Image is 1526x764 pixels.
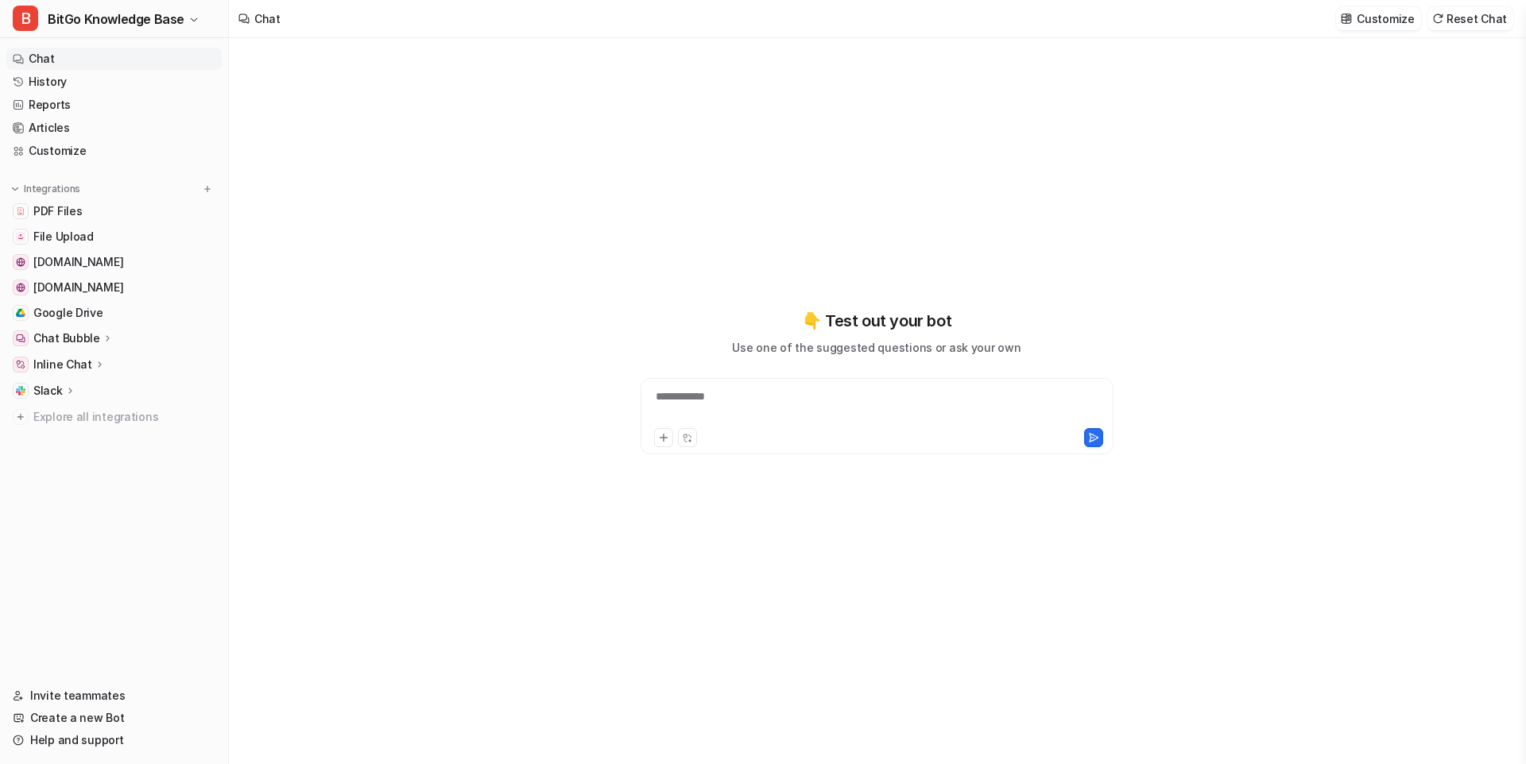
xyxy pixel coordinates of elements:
[33,357,92,372] p: Inline Chat
[13,409,29,425] img: explore all integrations
[33,254,123,270] span: [DOMAIN_NAME]
[16,360,25,369] img: Inline Chat
[1341,13,1352,25] img: customize
[6,251,222,273] a: developers.bitgo.com[DOMAIN_NAME]
[6,276,222,299] a: www.bitgo.com[DOMAIN_NAME]
[802,309,951,333] p: 👇 Test out your bot
[6,226,222,248] a: File UploadFile Upload
[6,48,222,70] a: Chat
[16,257,25,267] img: developers.bitgo.com
[33,404,215,430] span: Explore all integrations
[1432,13,1443,25] img: reset
[33,229,94,245] span: File Upload
[6,406,222,428] a: Explore all integrations
[48,8,184,30] span: BitGo Knowledge Base
[254,10,281,27] div: Chat
[13,6,38,31] span: B
[16,308,25,318] img: Google Drive
[33,305,103,321] span: Google Drive
[202,183,213,195] img: menu_add.svg
[6,302,222,324] a: Google DriveGoogle Drive
[6,94,222,116] a: Reports
[6,181,85,197] button: Integrations
[6,200,222,222] a: PDF FilesPDF Files
[6,707,222,729] a: Create a new Bot
[6,117,222,139] a: Articles
[33,330,100,346] p: Chat Bubble
[16,206,25,216] img: PDF Files
[33,203,82,219] span: PDF Files
[1336,7,1420,30] button: Customize
[6,71,222,93] a: History
[33,383,63,399] p: Slack
[1427,7,1513,30] button: Reset Chat
[732,339,1021,356] p: Use one of the suggested questions or ask your own
[10,183,21,195] img: expand menu
[16,386,25,396] img: Slack
[6,729,222,751] a: Help and support
[6,685,222,707] a: Invite teammates
[24,183,80,195] p: Integrations
[1357,10,1414,27] p: Customize
[16,334,25,343] img: Chat Bubble
[6,140,222,162] a: Customize
[16,283,25,292] img: www.bitgo.com
[16,232,25,241] img: File Upload
[33,280,123,295] span: [DOMAIN_NAME]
